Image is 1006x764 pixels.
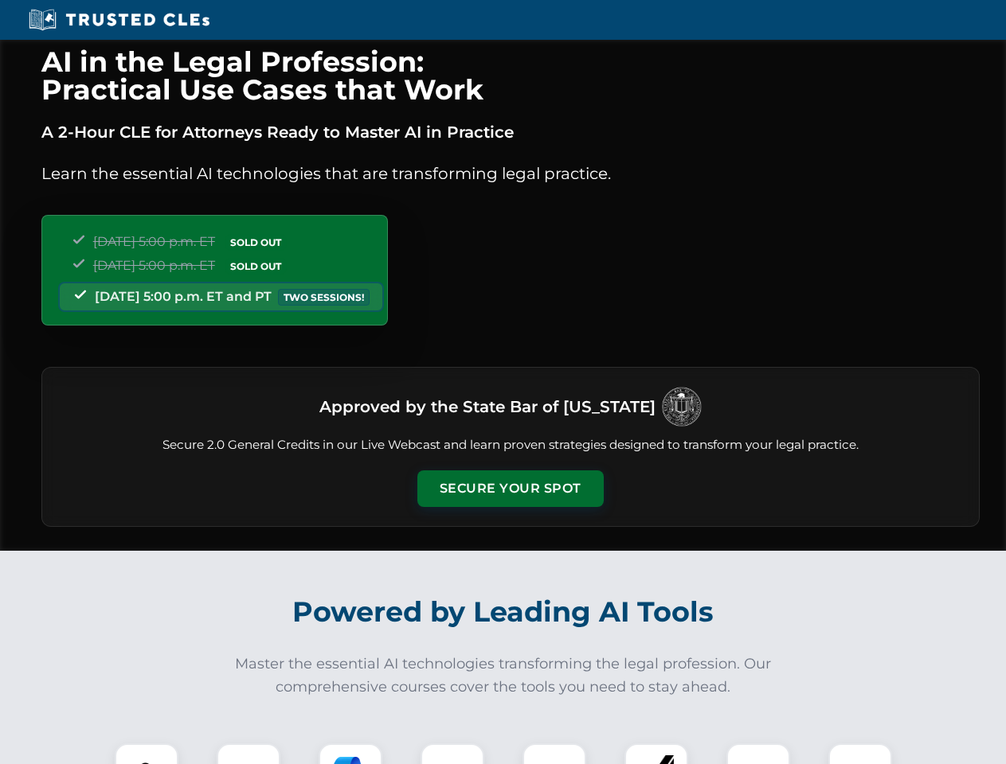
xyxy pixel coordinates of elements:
span: [DATE] 5:00 p.m. ET [93,258,215,273]
p: A 2-Hour CLE for Attorneys Ready to Master AI in Practice [41,119,980,145]
span: [DATE] 5:00 p.m. ET [93,234,215,249]
p: Learn the essential AI technologies that are transforming legal practice. [41,161,980,186]
h2: Powered by Leading AI Tools [62,584,945,640]
p: Master the essential AI technologies transforming the legal profession. Our comprehensive courses... [225,653,782,699]
img: Logo [662,387,702,427]
button: Secure Your Spot [417,470,604,507]
h3: Approved by the State Bar of [US_STATE] [319,392,656,421]
span: SOLD OUT [225,258,287,275]
h1: AI in the Legal Profession: Practical Use Cases that Work [41,48,980,103]
p: Secure 2.0 General Credits in our Live Webcast and learn proven strategies designed to transform ... [61,436,960,454]
span: SOLD OUT [225,234,287,251]
img: Trusted CLEs [24,8,214,32]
